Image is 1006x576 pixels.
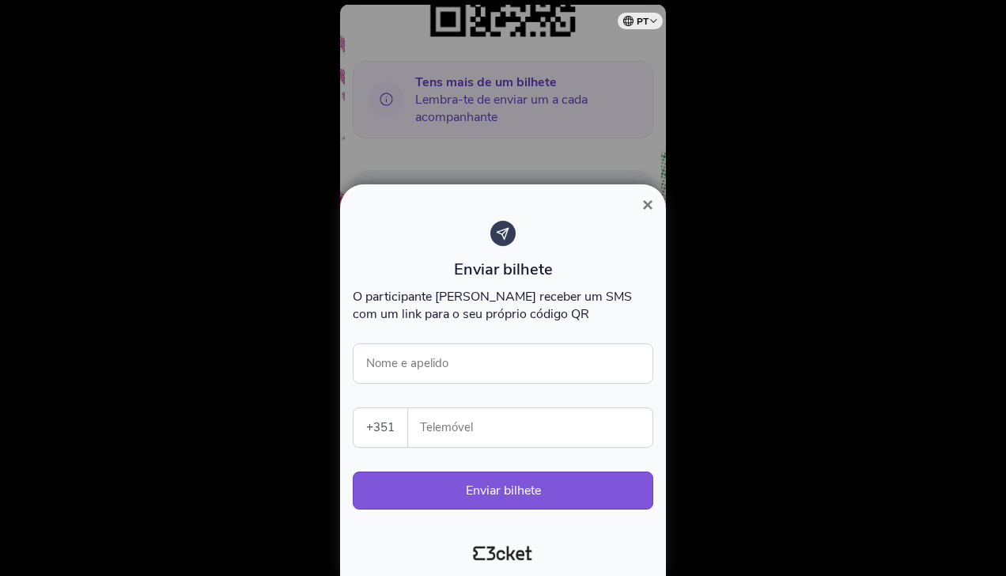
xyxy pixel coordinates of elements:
label: Nome e apelido [353,343,462,383]
input: Telemóvel [421,408,652,447]
span: O participante [PERSON_NAME] receber um SMS com um link para o seu próprio código QR [353,288,632,323]
input: Nome e apelido [353,343,653,384]
label: Telemóvel [408,408,654,447]
button: Enviar bilhete [353,472,653,510]
span: × [642,194,653,215]
span: Enviar bilhete [454,259,553,280]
